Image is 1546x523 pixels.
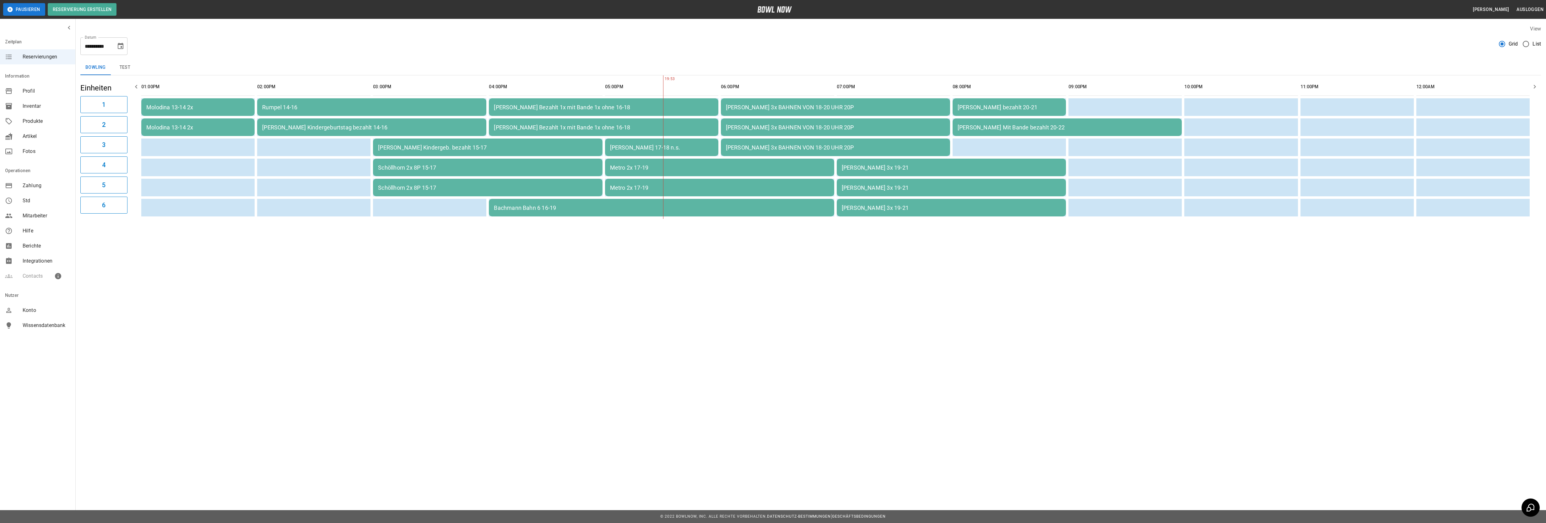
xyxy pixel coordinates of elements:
h6: 6 [102,200,105,210]
button: test [111,60,139,75]
h6: 3 [102,140,105,150]
h5: Einheiten [80,83,127,93]
h6: 4 [102,160,105,170]
th: 05:00PM [605,78,718,96]
table: sticky table [139,75,1532,219]
div: [PERSON_NAME] Kindergeburtstag bezahlt 14-16 [262,124,481,131]
th: 11:00PM [1300,78,1414,96]
div: [PERSON_NAME] Bezahlt 1x mit Bande 1x ohne 16-18 [494,124,713,131]
th: 01:00PM [141,78,255,96]
div: Metro 2x 17-19 [610,184,829,191]
button: Pausieren [3,3,45,16]
span: Grid [1509,40,1518,48]
button: Reservierung erstellen [48,3,117,16]
th: 07:00PM [837,78,950,96]
span: Berichte [23,242,70,250]
button: 4 [80,156,127,173]
span: Konto [23,307,70,314]
button: [PERSON_NAME] [1470,4,1511,15]
th: 08:00PM [953,78,1066,96]
button: 5 [80,177,127,193]
span: Inventar [23,102,70,110]
div: [PERSON_NAME] Kindergeb. bezahlt 15-17 [378,144,597,151]
th: 10:00PM [1184,78,1298,96]
div: [PERSON_NAME] 3x BAHNEN VON 18-20 UHR 20P [726,144,945,151]
span: Integrationen [23,257,70,265]
div: inventory tabs [80,60,1541,75]
span: Hilfe [23,227,70,235]
span: Zahlung [23,182,70,189]
button: Choose date, selected date is 18. Okt. 2025 [114,40,127,52]
div: [PERSON_NAME] 3x 19-21 [842,204,1061,211]
div: Molodina 13-14 2x [146,104,250,111]
div: Schöllhorn 2x 8P 15-17 [378,164,597,171]
h6: 5 [102,180,105,190]
span: Std [23,197,70,204]
div: [PERSON_NAME] bezahlt 20-21 [958,104,1061,111]
button: 2 [80,116,127,133]
th: 02:00PM [257,78,370,96]
th: 06:00PM [721,78,834,96]
label: View [1530,26,1541,32]
div: Metro 2x 17-19 [610,164,829,171]
span: Produkte [23,117,70,125]
div: [PERSON_NAME] Mit Bande bezahlt 20-22 [958,124,1177,131]
span: Profil [23,87,70,95]
span: Wissensdatenbank [23,322,70,329]
th: 12:00AM [1416,78,1530,96]
th: 03:00PM [373,78,486,96]
th: 09:00PM [1068,78,1182,96]
div: Bachmann Bahn 6 16-19 [494,204,829,211]
span: 19:53 [663,76,665,82]
h6: 1 [102,100,105,110]
h6: 2 [102,120,105,130]
span: Fotos [23,148,70,155]
div: [PERSON_NAME] 3x BAHNEN VON 18-20 UHR 20P [726,104,945,111]
button: 6 [80,197,127,214]
span: Artikel [23,133,70,140]
div: [PERSON_NAME] 3x BAHNEN VON 18-20 UHR 20P [726,124,945,131]
img: logo [757,6,792,13]
div: [PERSON_NAME] 17-18 n.s. [610,144,713,151]
th: 04:00PM [489,78,602,96]
div: Schöllhorn 2x 8P 15-17 [378,184,597,191]
div: [PERSON_NAME] 3x 19-21 [842,184,1061,191]
span: List [1532,40,1541,48]
span: © 2022 BowlNow, Inc. Alle Rechte vorbehalten. [660,514,767,519]
a: Geschäftsbedingungen [832,514,886,519]
div: [PERSON_NAME] Bezahlt 1x mit Bande 1x ohne 16-18 [494,104,713,111]
button: 1 [80,96,127,113]
button: Bowling [80,60,111,75]
span: Reservierungen [23,53,70,61]
a: Datenschutz-Bestimmungen [767,514,831,519]
div: Molodina 13-14 2x [146,124,250,131]
div: Rumpel 14-16 [262,104,481,111]
div: [PERSON_NAME] 3x 19-21 [842,164,1061,171]
button: Ausloggen [1514,4,1546,15]
button: 3 [80,136,127,153]
span: Mitarbeiter [23,212,70,220]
